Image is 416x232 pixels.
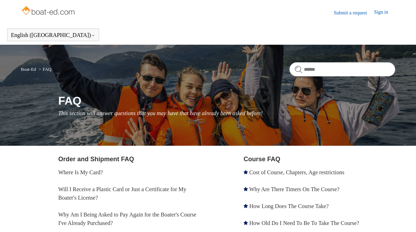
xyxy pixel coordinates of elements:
[334,9,374,17] a: Submit a request
[249,203,329,209] a: How Long Does The Course Take?
[58,212,196,226] a: Why Am I Being Asked to Pay Again for the Boater's Course I've Already Purchased?
[21,4,77,18] img: Boat-Ed Help Center home page
[244,221,248,225] svg: Promoted article
[244,187,248,191] svg: Promoted article
[58,186,186,201] a: Will I Receive a Plastic Card or Just a Certificate for My Boater's License?
[58,92,395,109] h1: FAQ
[244,204,248,208] svg: Promoted article
[58,109,395,118] p: This section will answer questions that you may have that have already been asked before!
[249,186,339,192] a: Why Are There Timers On The Course?
[21,67,37,72] li: Boat-Ed
[289,62,395,76] input: Search
[37,67,51,72] li: FAQ
[244,156,280,163] a: Course FAQ
[374,8,395,17] a: Sign in
[244,170,248,174] svg: Promoted article
[11,32,95,38] button: English ([GEOGRAPHIC_DATA])
[58,169,103,175] a: Where Is My Card?
[21,67,36,72] a: Boat-Ed
[249,169,344,175] a: Cost of Course, Chapters, Age restrictions
[249,220,359,226] a: How Old Do I Need To Be To Take The Course?
[58,156,134,163] a: Order and Shipment FAQ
